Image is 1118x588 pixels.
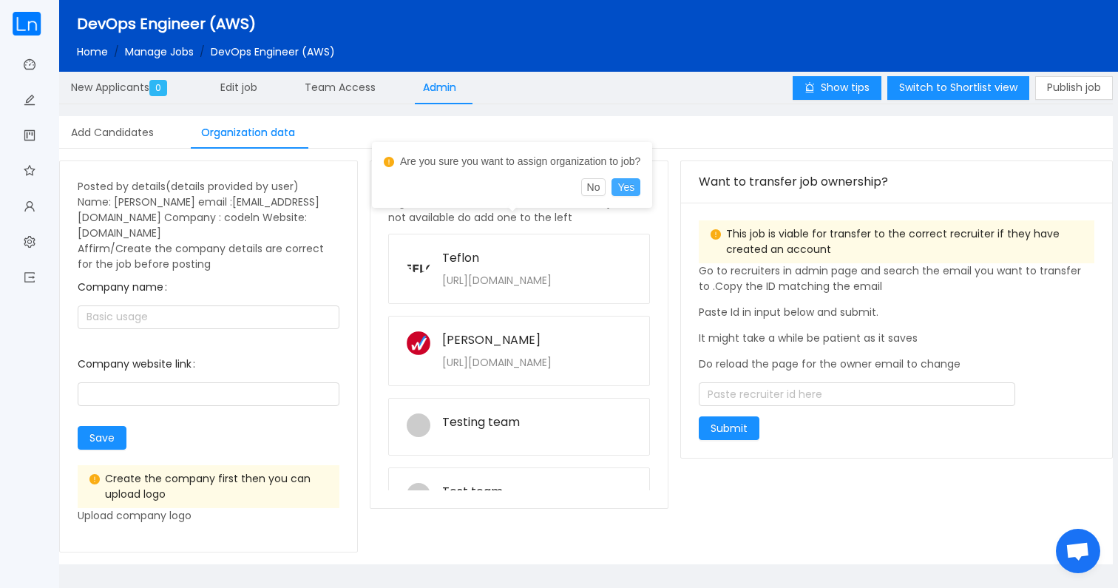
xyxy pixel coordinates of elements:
p: Go to recruiters in admin page and search the email you want to transfer to .Copy the ID matching... [699,263,1094,294]
img: logo_b769z8.png [407,249,430,273]
span: Create the company first then you can upload logo [105,471,311,501]
a: Manage Jobs [125,44,194,59]
p: Do reload the page for the owner email to change [699,356,1094,372]
button: Save [78,426,126,450]
div: Are you sure you want to assign organization to job? [384,154,640,169]
span: / [200,44,205,59]
button: No [581,178,606,196]
div: Teflon [442,249,631,267]
div: Want to transfer job ownership? [699,161,1094,203]
a: icon: dashboard [24,50,35,81]
div: Name: [PERSON_NAME] email :[EMAIL_ADDRESS][DOMAIN_NAME] Company : codeln Website: [DOMAIN_NAME] [78,179,339,241]
span: Edit job [220,80,257,95]
button: Submit [699,416,759,440]
label: Company name [78,280,173,294]
span: 0 [149,80,167,96]
span: New Applicants [71,80,173,95]
a: icon: setting [24,228,35,259]
div: Ouvrir le chat [1056,529,1100,573]
a: icon: star [24,157,35,188]
a: icon: project [24,121,35,152]
img: noimjpbtkuutpyfthjxv_ivscgc.jpeg [407,331,430,355]
span: Team Access [305,80,376,95]
span: This job is viable for transfer to the correct recruiter if they have created an account [726,226,1060,257]
span: Admin [423,80,456,95]
p: It might take a while be patient as it saves [699,331,1094,346]
div: [URL][DOMAIN_NAME] [442,355,631,371]
input: Basic usage [78,305,339,329]
p: Paste Id in input below and submit. [699,305,1094,320]
a: Home [77,44,108,59]
i: icon: exclamation-circle [384,157,394,167]
label: Company website link [78,356,201,371]
p: Upload company logo [78,508,339,524]
span: DevOps Engineer (AWS) [77,13,256,34]
i: icon: exclamation-circle [89,474,100,484]
input: Paste recruiter id here [699,383,1014,405]
button: Switch to Shortlist view [887,76,1029,100]
div: Testing team [442,413,631,431]
div: [URL][DOMAIN_NAME] [442,273,631,288]
div: Test team [442,483,631,501]
button: Publish job [1035,76,1113,100]
i: icon: exclamation-circle [711,229,721,240]
div: Add Candidates [59,116,166,149]
a: icon: user [24,192,35,223]
button: icon: alertShow tips [793,76,881,100]
span: Affirm/Create the company details are correct for the job before posting [78,241,324,271]
div: [PERSON_NAME] [442,331,631,349]
span: Posted by details(details provided by user) [78,179,299,194]
span: DevOps Engineer (AWS) [211,44,335,59]
div: Organization data [189,116,307,149]
img: cropped.59e8b842.png [12,12,41,36]
span: / [114,44,119,59]
a: icon: edit [24,86,35,117]
button: Yes [611,178,640,196]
